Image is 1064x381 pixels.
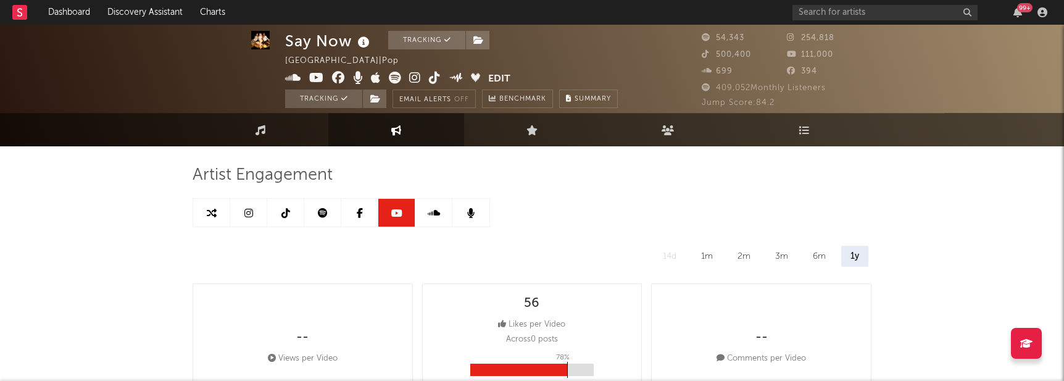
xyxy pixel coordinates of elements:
[388,31,465,49] button: Tracking
[1017,3,1033,12] div: 99 +
[755,330,768,345] div: --
[692,246,722,267] div: 1m
[296,330,309,345] div: --
[482,90,553,108] a: Benchmark
[524,296,539,311] div: 56
[498,317,565,332] div: Likes per Video
[575,96,611,103] span: Summary
[702,51,751,59] span: 500,400
[717,351,806,366] div: Comments per Video
[268,351,338,366] div: Views per Video
[506,332,558,347] p: Across 0 posts
[193,168,333,183] span: Artist Engagement
[393,90,476,108] button: Email AlertsOff
[702,84,826,92] span: 409,052 Monthly Listeners
[1013,7,1022,17] button: 99+
[285,31,373,51] div: Say Now
[804,246,835,267] div: 6m
[728,246,760,267] div: 2m
[454,96,469,103] em: Off
[556,350,570,365] p: 78 %
[488,72,510,87] button: Edit
[841,246,868,267] div: 1y
[285,54,413,69] div: [GEOGRAPHIC_DATA] | Pop
[787,51,833,59] span: 111,000
[559,90,618,108] button: Summary
[766,246,797,267] div: 3m
[654,246,686,267] div: 14d
[702,34,744,42] span: 54,343
[702,99,775,107] span: Jump Score: 84.2
[285,90,362,108] button: Tracking
[499,92,546,107] span: Benchmark
[787,67,817,75] span: 394
[792,5,978,20] input: Search for artists
[702,67,733,75] span: 699
[787,34,834,42] span: 254,818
